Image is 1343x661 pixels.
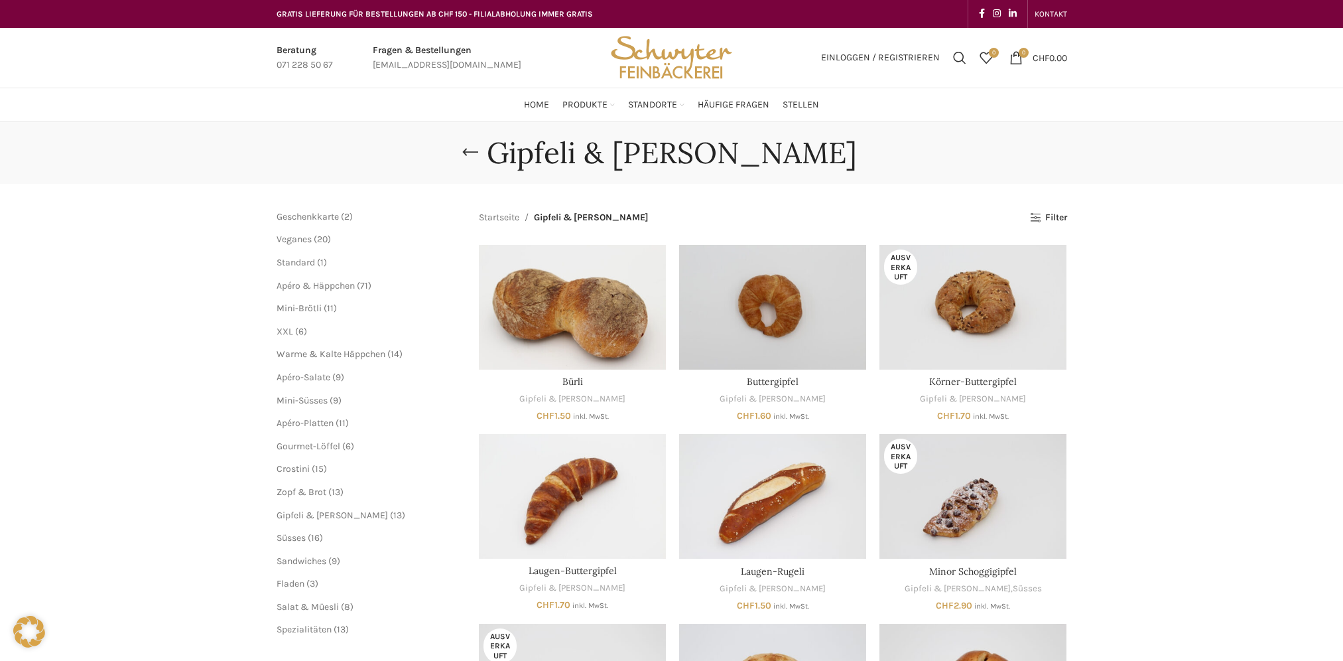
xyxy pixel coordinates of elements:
a: Gipfeli & [PERSON_NAME] [720,583,826,595]
span: Häufige Fragen [698,99,769,111]
small: inkl. MwSt. [973,412,1009,421]
a: Salat & Müesli [277,601,339,613]
span: 13 [337,624,346,635]
a: Körner-Buttergipfel [929,376,1017,388]
span: 9 [332,555,337,567]
a: Bürli [562,376,583,388]
a: Mini-Brötli [277,303,322,314]
span: Gipfeli & [PERSON_NAME] [534,210,649,225]
span: CHF [936,600,954,611]
a: Filter [1030,212,1066,224]
span: Sandwiches [277,555,326,567]
span: 9 [333,395,338,406]
a: Gipfeli & [PERSON_NAME] [905,583,1011,595]
a: Facebook social link [975,5,989,23]
span: 20 [317,234,328,245]
a: Süsses [277,532,306,544]
span: 3 [310,578,315,589]
a: Gourmet-Löffel [277,441,340,452]
a: Laugen-Rugeli [741,565,804,577]
h1: Gipfeli & [PERSON_NAME] [487,135,857,171]
bdi: 1.60 [737,410,771,421]
div: , [879,583,1066,595]
span: CHF [737,410,755,421]
a: Infobox link [373,43,521,73]
span: 11 [339,417,346,429]
small: inkl. MwSt. [974,602,1010,611]
div: Meine Wunschliste [973,44,999,71]
span: 0 [1019,48,1029,58]
span: Apéro & Häppchen [277,280,355,291]
span: CHF [737,600,755,611]
span: 6 [298,326,304,337]
span: Standard [277,257,315,268]
span: CHF [537,599,554,611]
a: Gipfeli & [PERSON_NAME] [720,393,826,405]
a: Suchen [946,44,973,71]
span: 8 [344,601,350,613]
span: Crostini [277,463,310,475]
a: Fladen [277,578,304,589]
a: Go back [454,139,487,166]
a: KONTAKT [1035,1,1067,27]
a: Zopf & Brot [277,486,326,498]
a: Instagram social link [989,5,1005,23]
a: Spezialitäten [277,624,332,635]
small: inkl. MwSt. [773,412,809,421]
a: Startseite [479,210,519,225]
a: Warme & Kalte Häppchen [277,348,385,360]
small: inkl. MwSt. [773,602,809,611]
a: Minor Schoggigipfel [879,434,1066,559]
span: 16 [311,532,320,544]
a: Süsses [1013,583,1042,595]
bdi: 1.50 [737,600,771,611]
small: inkl. MwSt. [572,601,608,610]
span: Ausverkauft [884,439,917,474]
span: KONTAKT [1035,9,1067,19]
span: Ausverkauft [884,250,917,285]
nav: Breadcrumb [479,210,649,225]
div: Secondary navigation [1028,1,1074,27]
div: Main navigation [270,92,1074,118]
span: XXL [277,326,293,337]
span: 15 [315,463,324,475]
a: Apéro-Platten [277,417,334,429]
a: Infobox link [277,43,333,73]
a: Laugen-Buttergipfel [529,565,617,577]
a: Apéro-Salate [277,372,330,383]
span: 13 [393,510,402,521]
bdi: 1.50 [537,410,571,421]
span: Gipfeli & [PERSON_NAME] [277,510,388,521]
span: 9 [336,372,341,383]
span: Geschenkkarte [277,211,339,222]
a: Home [524,92,549,118]
a: Minor Schoggigipfel [929,565,1017,577]
a: Buttergipfel [679,245,866,370]
span: Standorte [628,99,677,111]
bdi: 1.70 [937,410,971,421]
a: Buttergipfel [747,376,799,388]
span: Produkte [562,99,608,111]
span: 2 [344,211,350,222]
a: 0 CHF0.00 [1003,44,1074,71]
a: 0 [973,44,999,71]
small: inkl. MwSt. [573,412,609,421]
a: Laugen-Buttergipfel [479,434,666,559]
a: Gipfeli & [PERSON_NAME] [519,393,625,405]
a: Produkte [562,92,615,118]
a: Stellen [783,92,819,118]
span: Home [524,99,549,111]
a: Bürli [479,245,666,370]
span: 1 [320,257,324,268]
a: Mini-Süsses [277,395,328,406]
